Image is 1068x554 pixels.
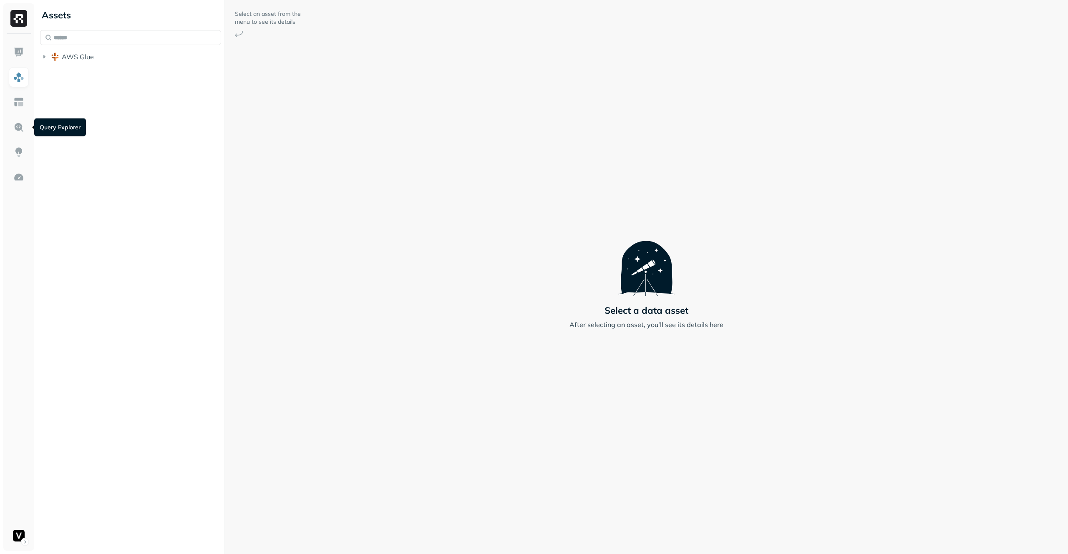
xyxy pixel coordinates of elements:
p: Select an asset from the menu to see its details [235,10,302,26]
img: Telescope [618,224,675,296]
button: AWS Glue [40,50,221,63]
img: Arrow [235,31,243,37]
img: root [51,53,59,61]
img: Optimization [13,172,24,183]
img: Insights [13,147,24,158]
img: Dashboard [13,47,24,58]
p: Select a data asset [605,305,688,316]
img: Assets [13,72,24,83]
p: After selecting an asset, you’ll see its details here [569,320,723,330]
img: Voodoo [13,530,25,541]
img: Asset Explorer [13,97,24,108]
img: Ryft [10,10,27,27]
div: Query Explorer [34,118,86,136]
span: AWS Glue [62,53,94,61]
div: Assets [40,8,221,22]
img: Query Explorer [13,122,24,133]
